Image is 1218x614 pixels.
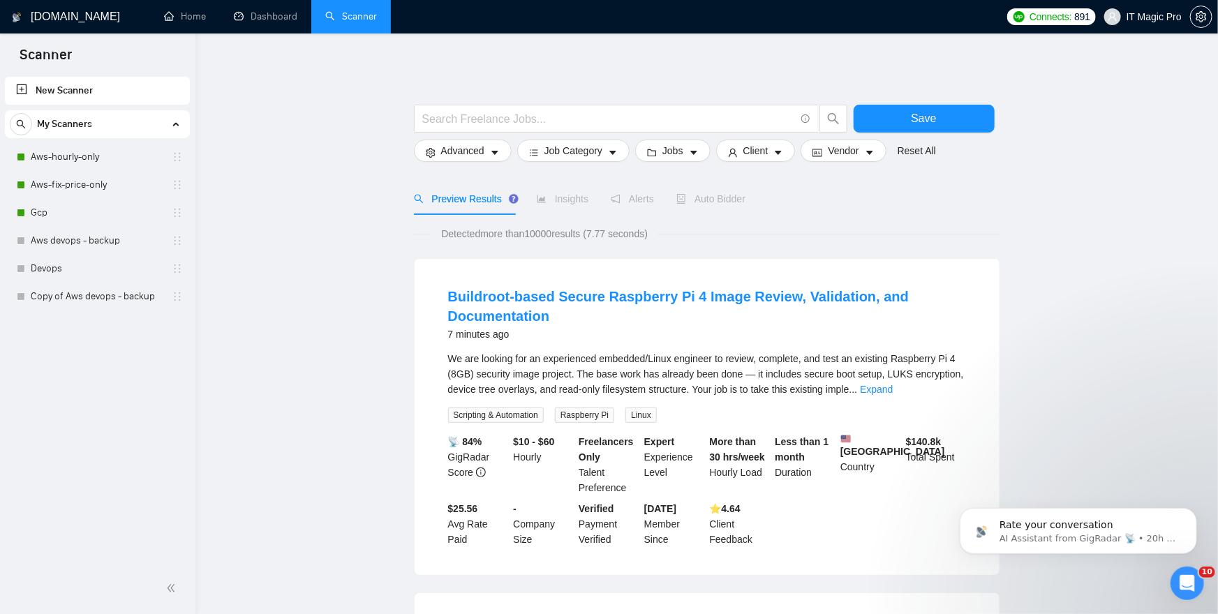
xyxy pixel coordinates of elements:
span: Scanner [8,45,83,74]
span: Advanced [441,143,484,158]
iframe: Intercom live chat [1171,567,1204,600]
div: Client Feedback [707,501,773,547]
div: Company Size [510,501,576,547]
div: Country [838,434,903,495]
div: GigRadar Score [445,434,511,495]
a: searchScanner [325,10,377,22]
img: logo [12,6,22,29]
div: Experience Level [641,434,707,495]
span: Raspberry Pi [555,407,614,423]
li: New Scanner [5,77,190,105]
span: bars [529,147,539,158]
span: Save [911,110,936,127]
img: upwork-logo.png [1013,11,1025,22]
li: My Scanners [5,110,190,310]
span: Client [743,143,768,158]
b: - [513,503,517,514]
b: [DATE] [644,503,676,514]
button: search [10,113,32,135]
div: Hourly Load [707,434,773,495]
a: setting [1190,11,1212,22]
span: search [820,112,847,125]
a: Devops [31,255,163,283]
span: Connects: [1030,9,1071,24]
b: Less than 1 month [775,436,829,463]
span: folder [647,147,657,158]
span: Insights [537,193,588,204]
span: caret-down [773,147,783,158]
span: We are looking for an experienced embedded/Linux engineer to review, complete, and test an existi... [448,353,964,395]
button: userClientcaret-down [716,140,796,162]
span: setting [1191,11,1212,22]
span: ... [849,384,858,395]
span: Linux [625,407,657,423]
a: Aws-hourly-only [31,143,163,171]
span: search [10,119,31,129]
img: 🇺🇸 [841,434,851,444]
span: caret-down [865,147,875,158]
span: robot [676,194,686,204]
span: holder [172,179,183,190]
div: Duration [772,434,838,495]
div: Hourly [510,434,576,495]
span: Detected more than 10000 results (7.77 seconds) [431,226,658,241]
span: caret-down [689,147,699,158]
div: Talent Preference [576,434,641,495]
input: Search Freelance Jobs... [422,110,795,128]
button: barsJob Categorycaret-down [517,140,630,162]
span: idcard [812,147,822,158]
button: settingAdvancedcaret-down [414,140,512,162]
span: caret-down [608,147,618,158]
b: Freelancers Only [579,436,634,463]
iframe: Intercom notifications message [939,479,1218,576]
span: setting [426,147,436,158]
span: Preview Results [414,193,514,204]
b: [GEOGRAPHIC_DATA] [840,434,945,457]
span: search [414,194,424,204]
a: Buildroot-based Secure Raspberry Pi 4 Image Review, Validation, and Documentation [448,289,909,324]
a: dashboardDashboard [234,10,297,22]
span: Vendor [828,143,859,158]
span: Jobs [662,143,683,158]
span: holder [172,207,183,218]
span: double-left [166,581,180,595]
span: holder [172,263,183,274]
a: Aws devops - backup [31,227,163,255]
span: Alerts [611,193,654,204]
span: Auto Bidder [676,193,745,204]
button: search [819,105,847,133]
span: area-chart [537,194,547,204]
span: Scripting & Automation [448,407,544,423]
a: Copy of Aws devops - backup [31,283,163,310]
a: New Scanner [16,77,179,105]
b: More than 30 hrs/week [710,436,765,463]
div: We are looking for an experienced embedded/Linux engineer to review, complete, and test an existi... [448,351,966,397]
a: Gcp [31,199,163,227]
span: Job Category [544,143,602,158]
span: holder [172,151,183,163]
div: Avg Rate Paid [445,501,511,547]
span: user [728,147,738,158]
button: idcardVendorcaret-down [801,140,886,162]
span: info-circle [801,114,810,123]
b: Verified [579,503,614,514]
span: My Scanners [37,110,92,138]
a: Reset All [898,143,936,158]
span: user [1108,12,1117,22]
a: homeHome [164,10,206,22]
a: Aws-fix-price-only [31,171,163,199]
span: 10 [1199,567,1215,578]
b: $10 - $60 [513,436,554,447]
b: ⭐️ 4.64 [710,503,741,514]
button: Save [854,105,995,133]
span: holder [172,235,183,246]
button: setting [1190,6,1212,28]
span: notification [611,194,621,204]
div: Member Since [641,501,707,547]
div: Payment Verified [576,501,641,547]
b: $ 140.8k [906,436,942,447]
div: Tooltip anchor [507,193,520,205]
